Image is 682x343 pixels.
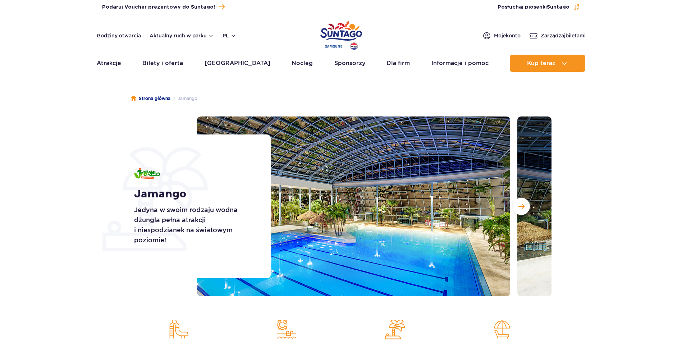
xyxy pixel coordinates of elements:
[431,55,489,72] a: Informacje i pomoc
[97,55,121,72] a: Atrakcje
[527,60,555,67] span: Kup teraz
[97,32,141,39] a: Godziny otwarcia
[498,4,569,11] span: Posłuchaj piosenki
[547,5,569,10] span: Suntago
[334,55,365,72] a: Sponsorzy
[320,18,362,51] a: Park of Poland
[150,33,214,38] button: Aktualny ruch w parku
[170,95,197,102] li: Jamango
[102,2,225,12] a: Podaruj Voucher prezentowy do Suntago!
[386,55,410,72] a: Dla firm
[513,198,530,215] button: Następny slajd
[510,55,585,72] button: Kup teraz
[131,95,170,102] a: Strona główna
[498,4,580,11] button: Posłuchaj piosenkiSuntago
[482,31,521,40] a: Mojekonto
[134,188,255,201] h1: Jamango
[205,55,270,72] a: [GEOGRAPHIC_DATA]
[134,205,255,245] p: Jedyna w swoim rodzaju wodna dżungla pełna atrakcji i niespodzianek na światowym poziomie!
[292,55,313,72] a: Nocleg
[529,31,586,40] a: Zarządzajbiletami
[142,55,183,72] a: Bilety i oferta
[494,32,521,39] span: Moje konto
[102,4,215,11] span: Podaruj Voucher prezentowy do Suntago!
[134,168,160,179] img: Jamango
[223,32,236,39] button: pl
[541,32,586,39] span: Zarządzaj biletami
